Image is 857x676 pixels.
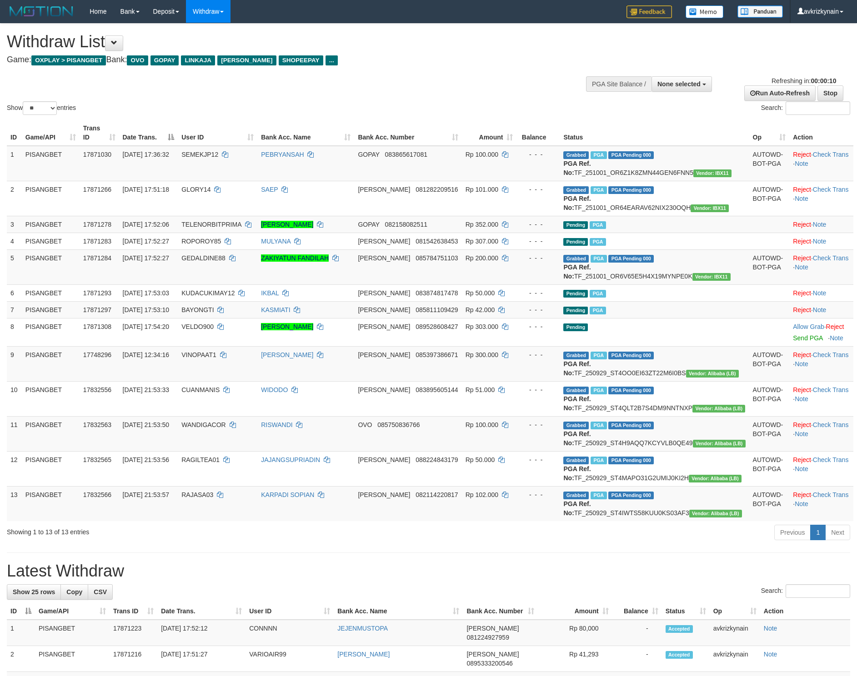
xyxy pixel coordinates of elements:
[416,306,458,313] span: Copy 085811109429 to clipboard
[789,301,853,318] td: ·
[586,76,652,92] div: PGA Site Balance /
[385,151,427,158] span: Copy 083865617081 to clipboard
[793,421,811,428] a: Reject
[23,101,57,115] select: Showentries
[795,500,808,507] a: Note
[7,284,22,301] td: 6
[181,221,241,228] span: TELENORBITPRIMA
[793,386,811,393] a: Reject
[261,238,291,245] a: MULYANA
[83,221,111,228] span: 17871278
[563,221,588,229] span: Pending
[261,306,290,313] a: KASMIATI
[261,289,279,297] a: IKBAL
[157,603,246,620] th: Date Trans.: activate to sort column ascending
[520,350,556,359] div: - - -
[358,186,410,193] span: [PERSON_NAME]
[591,422,606,429] span: Marked by avknovia
[7,603,35,620] th: ID: activate to sort column descending
[22,233,80,249] td: PISANGBET
[466,221,498,228] span: Rp 352.000
[22,451,80,486] td: PISANGBET
[563,186,589,194] span: Grabbed
[789,451,853,486] td: · ·
[520,150,556,159] div: - - -
[793,323,826,330] span: ·
[7,5,76,18] img: MOTION_logo.png
[123,186,169,193] span: [DATE] 17:51:18
[7,33,562,51] h1: Withdraw List
[608,422,654,429] span: PGA Pending
[789,120,853,146] th: Action
[123,238,169,245] span: [DATE] 17:52:27
[772,77,836,84] span: Refreshing in:
[123,289,169,297] span: [DATE] 17:53:03
[416,289,458,297] span: Copy 083874817478 to clipboard
[466,151,498,158] span: Rp 100.000
[7,181,22,216] td: 2
[560,249,749,284] td: TF_251001_OR6V65E5H4X19MYNPE0K
[749,451,790,486] td: AUTOWD-BOT-PGA
[466,254,498,262] span: Rp 200.000
[591,387,606,394] span: Marked by avknovia
[123,421,169,428] span: [DATE] 21:53:50
[22,249,80,284] td: PISANGBET
[749,486,790,521] td: AUTOWD-BOT-PGA
[538,603,612,620] th: Amount: activate to sort column ascending
[466,238,498,245] span: Rp 307.000
[657,80,701,88] span: None selected
[358,491,410,498] span: [PERSON_NAME]
[693,440,746,447] span: Vendor URL: https://dashboard.q2checkout.com/secure
[789,146,853,181] td: · ·
[123,456,169,463] span: [DATE] 21:53:56
[123,491,169,498] span: [DATE] 21:53:57
[813,491,849,498] a: Check Trans
[257,120,354,146] th: Bank Acc. Name: activate to sort column ascending
[516,120,560,146] th: Balance
[181,238,221,245] span: ROPOROY85
[7,451,22,486] td: 12
[181,151,218,158] span: SEMEKJP12
[66,588,82,596] span: Copy
[795,263,808,271] a: Note
[563,263,591,280] b: PGA Ref. No:
[337,625,388,632] a: JEJENMUSTOPA
[692,273,731,281] span: Vendor URL: https://order6.1velocity.biz
[83,151,111,158] span: 17871030
[416,254,458,262] span: Copy 085784751103 to clipboard
[123,221,169,228] span: [DATE] 17:52:06
[358,151,379,158] span: GOPAY
[466,186,498,193] span: Rp 101.000
[80,120,119,146] th: Trans ID: activate to sort column ascending
[686,370,739,378] span: Vendor URL: https://dashboard.q2checkout.com/secure
[377,421,420,428] span: Copy 085750836766 to clipboard
[813,351,849,358] a: Check Trans
[811,77,836,84] strong: 00:00:10
[608,255,654,263] span: PGA Pending
[560,120,749,146] th: Status
[520,253,556,263] div: - - -
[337,651,390,658] a: [PERSON_NAME]
[7,249,22,284] td: 5
[83,351,111,358] span: 17748296
[520,322,556,331] div: - - -
[181,55,215,65] span: LINKAJA
[123,151,169,158] span: [DATE] 17:36:32
[31,55,106,65] span: OXPLAY > PISANGBET
[789,381,853,416] td: · ·
[795,360,808,368] a: Note
[7,301,22,318] td: 7
[793,254,811,262] a: Reject
[590,307,606,314] span: Marked by avkrizkynain
[793,306,811,313] a: Reject
[261,254,329,262] a: ZAKIYATUN FANDILAH
[761,584,850,598] label: Search:
[563,430,591,447] b: PGA Ref. No:
[813,421,849,428] a: Check Trans
[123,254,169,262] span: [DATE] 17:52:27
[710,603,760,620] th: Op: activate to sort column ascending
[83,289,111,297] span: 17871293
[813,289,827,297] a: Note
[261,491,314,498] a: KARPADI SOPIAN
[22,301,80,318] td: PISANGBET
